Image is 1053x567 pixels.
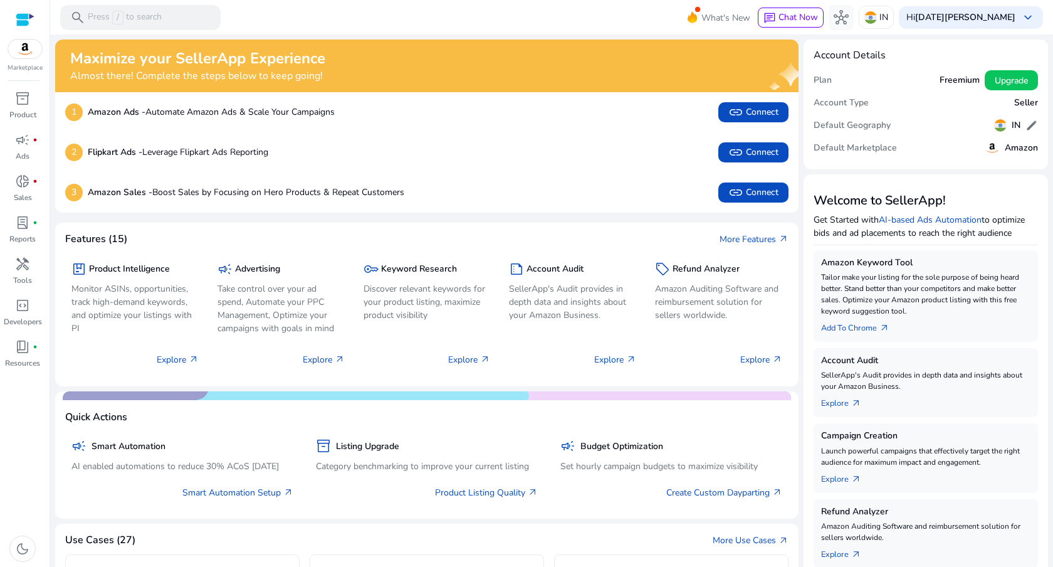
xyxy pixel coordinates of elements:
[88,186,152,198] b: Amazon Sales -
[821,258,1030,268] h5: Amazon Keyword Tool
[15,298,30,313] span: code_blocks
[778,234,788,244] span: arrow_outward
[995,74,1028,87] span: Upgrade
[994,119,1007,132] img: in.svg
[70,10,85,25] span: search
[88,11,162,24] p: Press to search
[851,398,861,408] span: arrow_outward
[851,474,861,484] span: arrow_outward
[758,8,824,28] button: chatChat Now
[666,486,782,499] a: Create Custom Dayparting
[15,339,30,354] span: book_4
[15,132,30,147] span: campaign
[71,460,293,473] p: AI enabled automations to reduce 30% ACoS [DATE]
[560,460,782,473] p: Set hourly campaign budgets to maximize visibility
[5,358,40,369] p: Resources
[1014,98,1038,109] h5: Seller
[713,534,788,547] a: More Use Casesarrow_outward
[626,354,636,364] span: arrow_outward
[65,184,83,201] p: 3
[235,264,280,275] h5: Advertising
[70,70,325,82] h4: Almost there! Complete the steps below to keep going!
[15,215,30,230] span: lab_profile
[821,272,1030,317] p: Tailor make your listing for the sole purpose of being heard better. Stand better than your compe...
[728,145,743,160] span: link
[814,213,1038,240] p: Get Started with to optimize bids and ad placements to reach the right audience
[33,220,38,225] span: fiber_manual_record
[821,392,871,410] a: Explorearrow_outward
[821,468,871,485] a: Explorearrow_outward
[821,431,1030,442] h5: Campaign Creation
[33,179,38,184] span: fiber_manual_record
[364,282,491,322] p: Discover relevant keywords for your product listing, maximize product visibility
[673,264,740,275] h5: Refund Analyzer
[14,192,32,203] p: Sales
[906,13,1015,22] p: Hi
[1005,143,1038,154] h5: Amazon
[720,233,788,246] a: More Featuresarrow_outward
[728,185,743,200] span: link
[448,353,490,366] p: Explore
[778,11,818,23] span: Chat Now
[718,142,788,162] button: linkConnect
[4,316,42,327] p: Developers
[580,442,663,452] h5: Budget Optimization
[88,146,142,158] b: Flipkart Ads -
[303,353,345,366] p: Explore
[89,264,170,275] h5: Product Intelligence
[940,75,980,86] h5: Freemium
[778,536,788,546] span: arrow_outward
[834,10,849,25] span: hub
[8,40,42,58] img: amazon.svg
[728,185,778,200] span: Connect
[15,91,30,106] span: inventory_2
[65,144,83,161] p: 2
[560,438,575,453] span: campaign
[1020,10,1035,25] span: keyboard_arrow_down
[70,50,325,68] h2: Maximize your SellerApp Experience
[594,353,636,366] p: Explore
[88,106,145,118] b: Amazon Ads -
[316,460,538,473] p: Category benchmarking to improve your current listing
[112,11,123,24] span: /
[435,486,538,499] a: Product Listing Quality
[879,214,982,226] a: AI-based Ads Automation
[655,262,670,277] span: sell
[509,262,524,277] span: summarize
[33,344,38,349] span: fiber_manual_record
[985,140,1000,156] img: amazon.svg
[15,174,30,189] span: donut_small
[217,282,345,335] p: Take control over your ad spend, Automate your PPC Management, Optimize your campaigns with goals...
[157,353,199,366] p: Explore
[829,5,854,30] button: hub
[1025,119,1038,132] span: edit
[728,105,778,120] span: Connect
[316,438,331,453] span: inventory_2
[71,282,199,335] p: Monitor ASINs, opportunities, track high-demand keywords, and optimize your listings with PI
[15,257,30,272] span: handyman
[851,549,861,559] span: arrow_outward
[381,264,457,275] h5: Keyword Research
[728,105,743,120] span: link
[772,487,782,497] span: arrow_outward
[718,183,788,203] button: linkConnect
[864,11,877,24] img: in.svg
[33,137,38,142] span: fiber_manual_record
[189,354,199,364] span: arrow_outward
[814,120,891,131] h5: Default Geography
[1012,120,1020,131] h5: IN
[728,145,778,160] span: Connect
[335,354,345,364] span: arrow_outward
[509,282,636,322] p: SellerApp's Audit provides in depth data and insights about your Amazon Business.
[364,262,379,277] span: key
[915,11,1015,23] b: [DATE][PERSON_NAME]
[821,369,1030,392] p: SellerApp's Audit provides in depth data and insights about your Amazon Business.
[92,442,165,452] h5: Smart Automation
[526,264,584,275] h5: Account Audit
[13,275,32,286] p: Tools
[821,317,899,334] a: Add To Chrome
[9,233,36,245] p: Reports
[8,63,43,73] p: Marketplace
[821,445,1030,468] p: Launch powerful campaigns that effectively target the right audience for maximum impact and engag...
[336,442,399,452] h5: Listing Upgrade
